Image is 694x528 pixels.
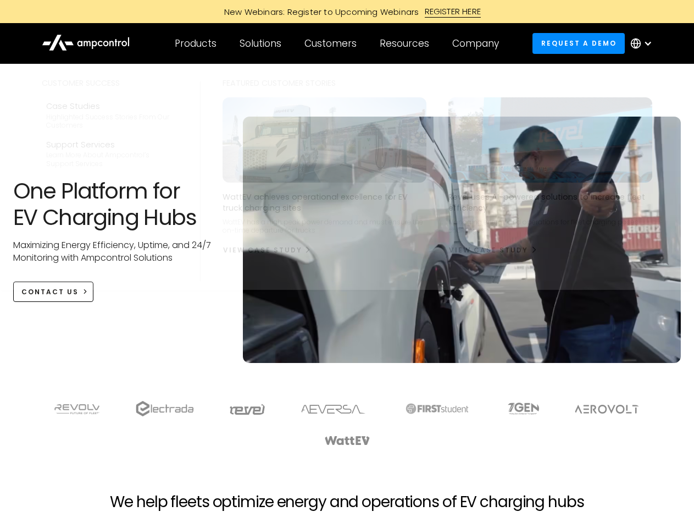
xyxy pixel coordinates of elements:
a: Support ServicesLearn more about Ampcontrol’s support services [42,134,178,173]
p: WattEV has a high peak power demand and must ensure the on-time departure for trucks [223,218,426,235]
div: Solutions [240,37,281,50]
div: Learn more about Ampcontrol’s support services [46,151,174,168]
div: View Case Study [449,245,528,255]
a: New Webinars: Register to Upcoming WebinarsREGISTER HERE [100,5,595,18]
a: CONTACT US [13,282,94,302]
div: Highlighted success stories From Our Customers [46,113,174,130]
div: CONTACT US [21,287,79,297]
div: Support Services [46,139,174,151]
img: Aerovolt Logo [574,405,640,414]
div: Customer success [42,77,178,89]
a: View Case Study [223,241,312,259]
div: Customers [304,37,357,50]
p: WattEV achieves operational excellence for EV truck charging sites [223,191,426,213]
div: New Webinars: Register to Upcoming Webinars [213,6,425,18]
div: Products [175,37,216,50]
a: Case StudiesHighlighted success stories From Our Customers [42,96,178,134]
div: Resources [380,37,429,50]
p: Revel uses AI-powered solutions to increase fleet efficiency [448,191,652,213]
p: Managing energy and operations for fleet charging poses challenges [448,218,652,235]
div: Featured Customer Stories [223,77,653,89]
a: View Case Study [448,241,538,259]
div: REGISTER HERE [425,5,481,18]
div: Case Studies [46,100,174,112]
a: Request a demo [532,33,625,53]
div: Company [452,37,499,50]
img: electrada logo [136,401,193,416]
img: WattEV logo [324,436,370,445]
div: View Case Study [223,245,302,255]
h2: We help fleets optimize energy and operations of EV charging hubs [110,493,584,512]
